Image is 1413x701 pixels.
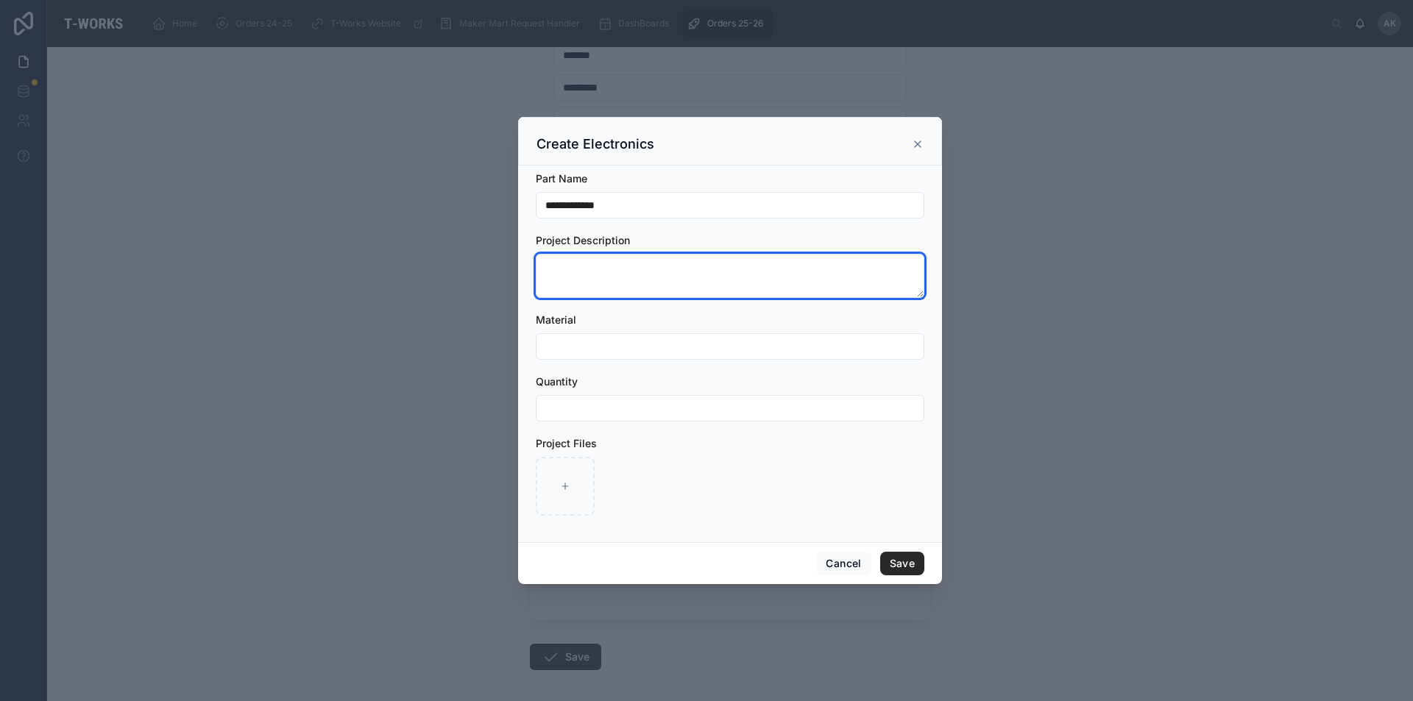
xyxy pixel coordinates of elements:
[536,234,630,246] span: Project Description
[536,375,578,388] span: Quantity
[536,172,587,185] span: Part Name
[536,135,654,153] h3: Create Electronics
[816,552,871,575] button: Cancel
[536,437,597,449] span: Project Files
[536,313,576,326] span: Material
[880,552,924,575] button: Save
